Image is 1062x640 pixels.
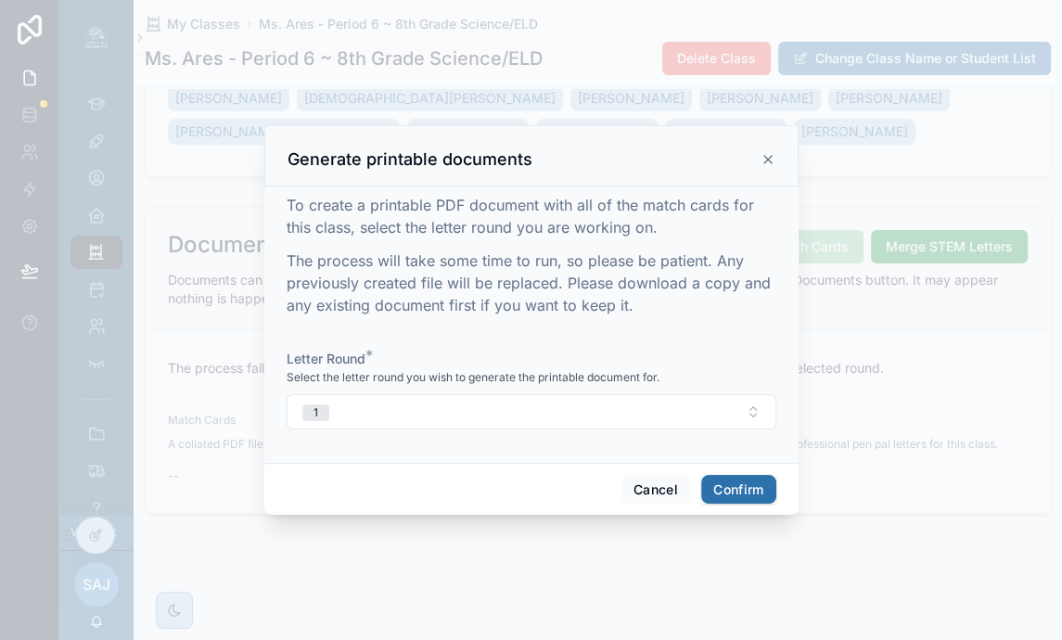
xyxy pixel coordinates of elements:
button: Cancel [621,475,690,505]
p: The process will take some time to run, so please be patient. Any previously created file will be... [287,250,776,316]
button: Confirm [701,475,775,505]
h3: Generate printable documents [288,148,532,171]
p: To create a printable PDF document with all of the match cards for this class, select the letter ... [287,194,776,238]
button: Select Button [287,394,776,429]
div: 1 [313,404,318,421]
span: Letter Round [287,351,365,366]
span: Select the letter round you wish to generate the printable document for. [287,370,659,385]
